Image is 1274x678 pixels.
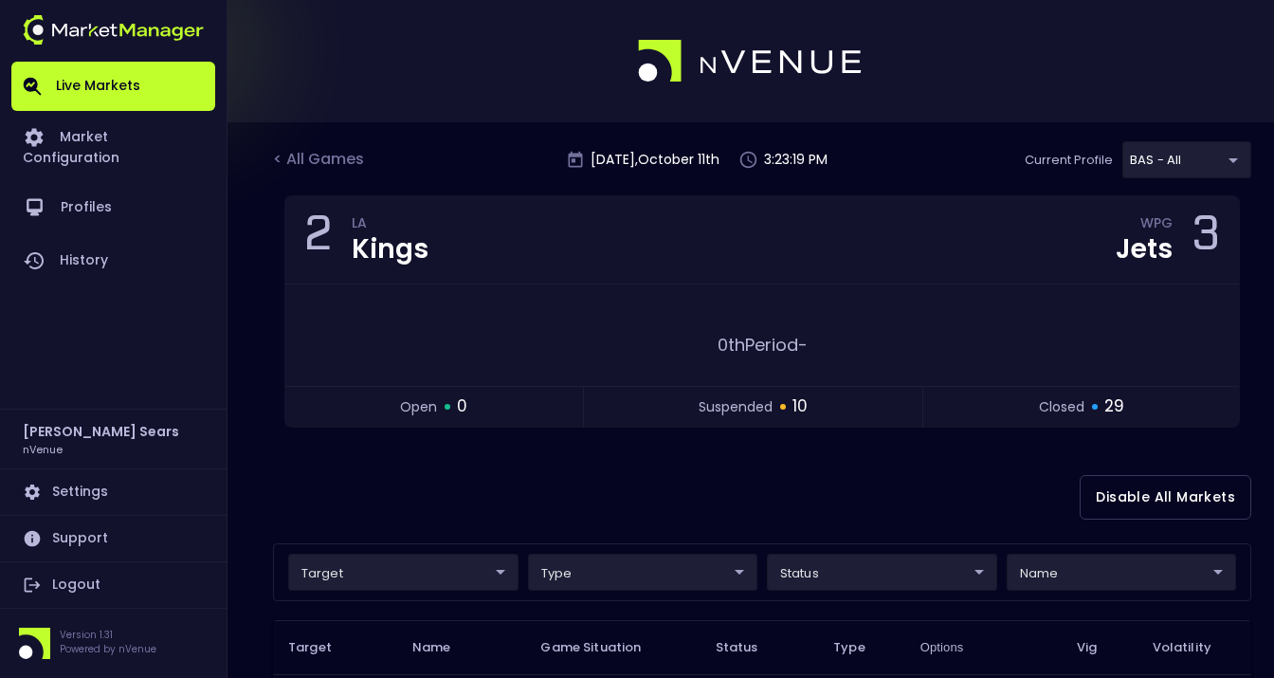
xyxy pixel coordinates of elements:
span: Type [833,639,890,656]
span: - [798,333,808,357]
span: 0 [457,394,467,419]
div: < All Games [273,148,368,173]
a: Profiles [11,181,215,234]
div: WPG [1140,218,1173,233]
p: Version 1.31 [60,628,156,642]
div: 2 [304,211,333,268]
div: Kings [352,236,428,263]
span: open [400,397,437,417]
span: Name [412,639,476,656]
span: Vig [1077,639,1121,656]
img: logo [23,15,204,45]
a: Settings [11,469,215,515]
div: LA [352,218,428,233]
p: Powered by nVenue [60,642,156,656]
h3: nVenue [23,442,63,456]
p: Current Profile [1025,151,1113,170]
p: [DATE] , October 11 th [591,150,719,170]
span: 10 [792,394,808,419]
span: Status [716,639,783,656]
a: Live Markets [11,62,215,111]
span: 29 [1104,394,1124,419]
div: target [528,554,758,591]
a: Support [11,516,215,561]
th: Options [905,620,1062,674]
a: History [11,234,215,287]
div: target [288,554,519,591]
span: 0th Period [718,333,798,357]
button: Disable All Markets [1080,475,1251,520]
div: 3 [1192,211,1220,268]
div: target [767,554,997,591]
span: Target [288,639,356,656]
h2: [PERSON_NAME] Sears [23,421,179,442]
a: Logout [11,562,215,608]
div: Version 1.31Powered by nVenue [11,628,215,659]
img: logo [638,40,864,83]
div: target [1122,141,1251,178]
span: closed [1039,397,1084,417]
span: Game Situation [540,639,665,656]
span: Volatility [1153,639,1236,656]
div: target [1007,554,1237,591]
div: Jets [1116,236,1173,263]
a: Market Configuration [11,111,215,181]
span: suspended [699,397,773,417]
p: 3:23:19 PM [764,150,828,170]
